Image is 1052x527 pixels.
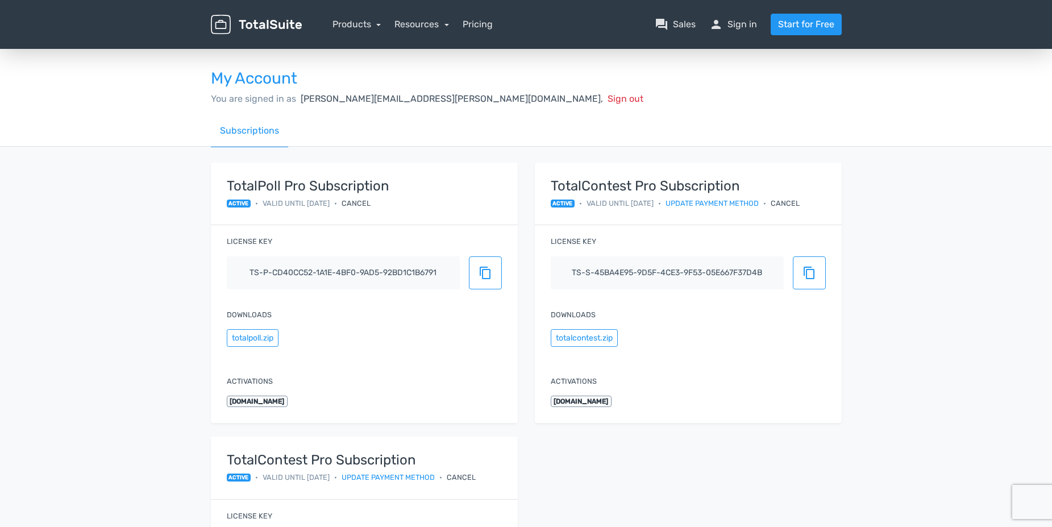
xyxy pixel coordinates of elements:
[394,19,449,30] a: Resources
[658,198,661,209] span: •
[666,198,759,209] a: Update payment method
[551,179,800,193] strong: TotalContest Pro Subscription
[227,474,251,482] span: active
[211,15,302,35] img: TotalSuite for WordPress
[551,309,596,320] label: Downloads
[227,329,278,347] button: totalpoll.zip
[551,236,596,247] label: License key
[342,472,435,483] a: Update payment method
[255,472,258,483] span: •
[227,309,272,320] label: Downloads
[255,198,258,209] span: •
[479,266,492,280] span: content_copy
[579,198,582,209] span: •
[301,93,603,104] span: [PERSON_NAME][EMAIL_ADDRESS][PERSON_NAME][DOMAIN_NAME],
[334,198,337,209] span: •
[771,14,842,35] a: Start for Free
[342,198,371,209] div: Cancel
[227,200,251,208] span: active
[211,115,288,147] a: Subscriptions
[227,453,476,467] strong: TotalContest Pro Subscription
[227,511,272,521] label: License key
[334,472,337,483] span: •
[469,256,502,289] button: content_copy
[709,18,723,31] span: person
[655,18,668,31] span: question_answer
[211,70,842,88] h3: My Account
[439,472,442,483] span: •
[263,472,330,483] span: Valid until [DATE]
[608,93,643,104] span: Sign out
[793,256,826,289] button: content_copy
[551,376,597,387] label: Activations
[551,329,618,347] button: totalcontest.zip
[551,396,612,407] span: [DOMAIN_NAME]
[227,396,288,407] span: [DOMAIN_NAME]
[211,93,296,104] span: You are signed in as
[227,236,272,247] label: License key
[332,19,381,30] a: Products
[551,200,575,208] span: active
[709,18,757,31] a: personSign in
[463,18,493,31] a: Pricing
[227,179,389,193] strong: TotalPoll Pro Subscription
[763,198,766,209] span: •
[771,198,800,209] div: Cancel
[802,266,816,280] span: content_copy
[447,472,476,483] div: Cancel
[655,18,696,31] a: question_answerSales
[263,198,330,209] span: Valid until [DATE]
[227,376,273,387] label: Activations
[587,198,654,209] span: Valid until [DATE]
